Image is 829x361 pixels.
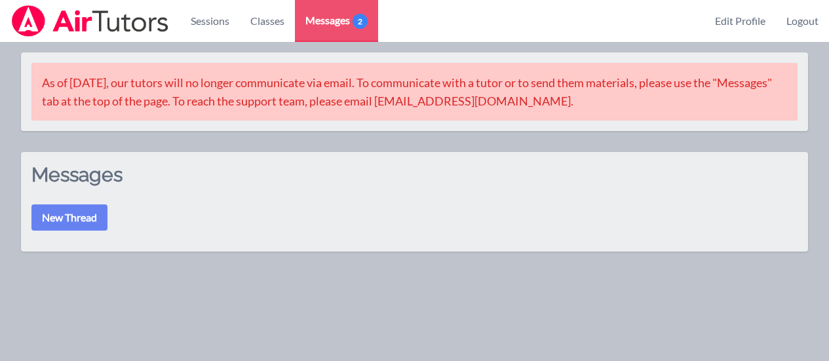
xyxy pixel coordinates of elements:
span: Messages [305,12,368,28]
button: New Thread [31,204,107,231]
img: Airtutors Logo [10,5,170,37]
div: As of [DATE], our tutors will no longer communicate via email. To communicate with a tutor or to ... [31,63,798,121]
h2: Messages [31,162,415,204]
span: 2 [353,14,368,29]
